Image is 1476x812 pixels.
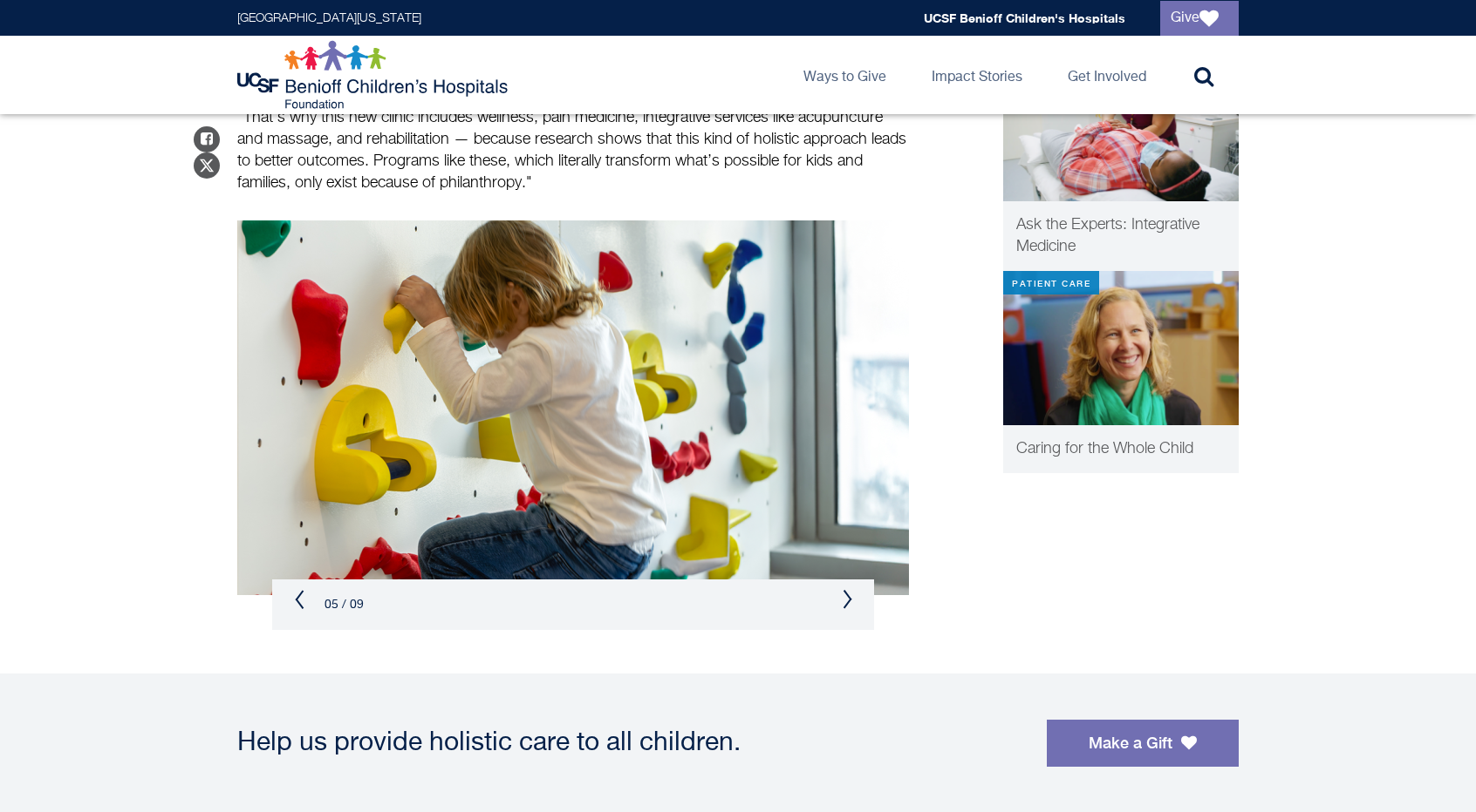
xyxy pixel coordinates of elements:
button: Previous [294,589,304,610]
a: Ways to Give [789,36,900,114]
a: Patient Care Jenifer Matthews, MD Caring for the Whole Child [1003,271,1239,473]
span: 05 / 09 [325,599,364,611]
div: Patient Care [1003,271,1099,294]
img: Logo for UCSF Benioff Children's Hospitals Foundation [237,40,512,110]
img: a child on a climbing wall [237,220,909,595]
div: Help us provide holistic care to all children. [237,730,1029,756]
img: Jenifer Matthews, MD [1003,271,1239,425]
a: Make a Gift [1047,720,1239,767]
a: [GEOGRAPHIC_DATA][US_STATE] [237,12,421,24]
a: Patient Care integrative medicine at our hospitals Ask the Experts: Integrative Medicine [1003,48,1239,272]
button: Next [842,589,852,610]
a: UCSF Benioff Children's Hospitals [924,10,1125,25]
a: Get Involved [1054,36,1160,114]
span: Ask the Experts: Integrative Medicine [1016,217,1199,254]
a: Impact Stories [918,36,1036,114]
a: Give [1160,1,1239,36]
span: Caring for the Whole Child [1016,441,1193,457]
img: integrative medicine at our hospitals [1003,48,1239,202]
